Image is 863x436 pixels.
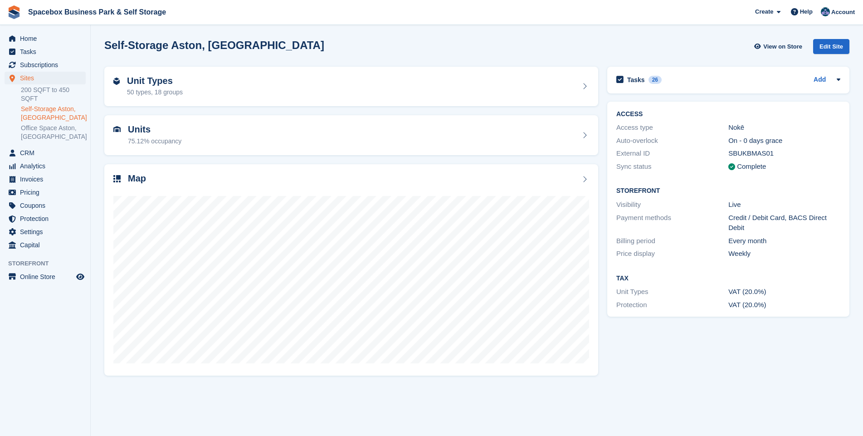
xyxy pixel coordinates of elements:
a: menu [5,199,86,212]
div: Weekly [728,249,840,259]
span: Settings [20,225,74,238]
a: menu [5,212,86,225]
a: 200 SQFT to 450 SQFT [21,86,86,103]
span: Online Store [20,270,74,283]
a: menu [5,72,86,84]
span: Invoices [20,173,74,186]
h2: ACCESS [616,111,840,118]
h2: Tasks [627,76,645,84]
span: Help [800,7,813,16]
div: Credit / Debit Card, BACS Direct Debit [728,213,840,233]
div: Sync status [616,162,728,172]
div: Every month [728,236,840,246]
div: Payment methods [616,213,728,233]
a: Preview store [75,271,86,282]
span: Storefront [8,259,90,268]
div: 26 [648,76,662,84]
span: CRM [20,147,74,159]
div: VAT (20.0%) [728,300,840,310]
a: menu [5,173,86,186]
img: unit-type-icn-2b2737a686de81e16bb02015468b77c625bbabd49415b5ef34ead5e3b44a266d.svg [113,78,120,85]
span: Analytics [20,160,74,172]
img: map-icn-33ee37083ee616e46c38cad1a60f524a97daa1e2b2c8c0bc3eb3415660979fc1.svg [113,175,121,182]
div: VAT (20.0%) [728,287,840,297]
div: On - 0 days grace [728,136,840,146]
img: Daud [821,7,830,16]
div: Price display [616,249,728,259]
span: Create [755,7,773,16]
div: Complete [737,162,766,172]
div: Billing period [616,236,728,246]
div: Auto-overlock [616,136,728,146]
a: menu [5,59,86,71]
div: SBUKBMAS01 [728,148,840,159]
h2: Tax [616,275,840,282]
span: Account [831,8,855,17]
span: Coupons [20,199,74,212]
a: Office Space Aston, [GEOGRAPHIC_DATA] [21,124,86,141]
a: Spacebox Business Park & Self Storage [24,5,170,20]
a: menu [5,225,86,238]
a: menu [5,160,86,172]
div: Unit Types [616,287,728,297]
h2: Unit Types [127,76,183,86]
a: menu [5,147,86,159]
a: Unit Types 50 types, 18 groups [104,67,598,107]
div: 50 types, 18 groups [127,88,183,97]
span: Sites [20,72,74,84]
span: Tasks [20,45,74,58]
a: menu [5,32,86,45]
div: Edit Site [813,39,849,54]
a: View on Store [753,39,806,54]
a: Self-Storage Aston, [GEOGRAPHIC_DATA] [21,105,86,122]
span: Home [20,32,74,45]
h2: Units [128,124,181,135]
div: Live [728,200,840,210]
div: Protection [616,300,728,310]
a: menu [5,186,86,199]
img: stora-icon-8386f47178a22dfd0bd8f6a31ec36ba5ce8667c1dd55bd0f319d3a0aa187defe.svg [7,5,21,19]
span: Protection [20,212,74,225]
div: Visibility [616,200,728,210]
div: 75.12% occupancy [128,137,181,146]
a: menu [5,239,86,251]
div: Access type [616,122,728,133]
a: menu [5,45,86,58]
img: unit-icn-7be61d7bf1b0ce9d3e12c5938cc71ed9869f7b940bace4675aadf7bd6d80202e.svg [113,126,121,132]
a: Add [814,75,826,85]
a: Units 75.12% occupancy [104,115,598,155]
span: View on Store [763,42,802,51]
div: Nokē [728,122,840,133]
span: Pricing [20,186,74,199]
a: menu [5,270,86,283]
a: Map [104,164,598,376]
a: Edit Site [813,39,849,58]
span: Subscriptions [20,59,74,71]
h2: Self-Storage Aston, [GEOGRAPHIC_DATA] [104,39,324,51]
div: External ID [616,148,728,159]
h2: Storefront [616,187,840,195]
span: Capital [20,239,74,251]
h2: Map [128,173,146,184]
